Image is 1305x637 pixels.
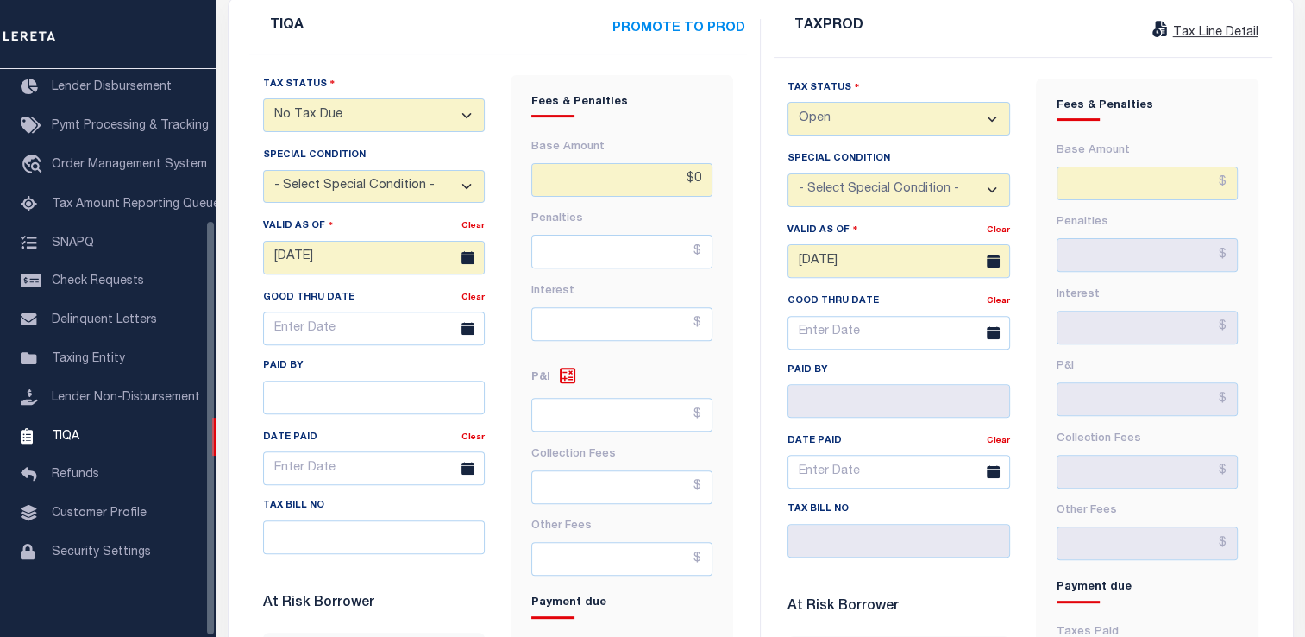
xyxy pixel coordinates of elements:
[52,546,151,558] span: Security Settings
[531,596,712,619] h4: Payment due
[270,19,304,34] h6: TIQA
[21,155,48,177] i: travel_explore
[1057,279,1100,311] label: Interest
[263,148,366,163] label: Special Condition
[1057,351,1074,383] label: P&I
[1057,581,1238,603] h4: Payment due
[987,226,1010,235] a: Clear
[787,152,890,167] label: Special Condition
[263,76,336,92] label: Tax Status
[787,455,1010,489] input: Enter Date
[531,542,712,576] input: $
[1057,455,1238,489] input: $
[52,275,144,287] span: Check Requests
[531,163,712,197] input: $
[787,316,1010,350] input: Enter Date
[531,307,712,341] input: $
[794,19,863,34] h6: TAXPROD
[1057,527,1238,560] input: $
[1057,167,1238,200] input: $
[1057,135,1130,167] label: Base Amount
[1057,311,1238,344] input: $
[263,312,486,345] input: Enter Date
[263,291,354,306] label: Good Thru Date
[52,314,157,326] span: Delinquent Letters
[787,434,842,449] label: Date Paid
[263,431,317,445] label: Date Paid
[52,237,94,249] span: SNAPQ
[52,430,79,442] span: TIQA
[1057,99,1238,122] h4: Fees & Penalties
[787,599,1010,615] h5: At Risk Borrower
[787,244,1010,278] input: Enter Date
[787,502,849,517] label: Tax Bill No
[531,438,616,470] label: Collection Fees
[1057,238,1238,272] input: $
[787,363,827,378] label: PAID BY
[787,222,858,238] label: Valid as Of
[52,199,220,211] span: Tax Amount Reporting Queue
[531,470,712,504] input: $
[1149,27,1258,39] a: Tax Line Detail
[531,96,712,118] h4: Fees & Penalties
[787,79,860,96] label: Tax Status
[531,131,605,163] label: Base Amount
[52,159,207,171] span: Order Management System
[531,275,574,307] label: Interest
[612,19,746,40] button: PROMOTE TO PROD
[52,120,209,132] span: Pymt Processing & Tracking
[1057,207,1108,239] label: Penalties
[987,437,1010,445] a: Clear
[1057,423,1141,455] label: Collection Fees
[52,81,172,93] span: Lender Disbursement
[987,297,1010,306] a: Clear
[263,499,324,514] label: tax Bill No
[461,433,485,442] a: Clear
[531,358,593,399] h6: P&I
[531,398,712,432] input: $
[52,469,99,481] span: Refunds
[263,241,486,274] input: Enter Date
[531,511,592,543] label: Other Fees
[52,392,200,404] span: Lender Non-Disbursement
[1057,495,1117,527] label: Other Fees
[263,451,486,485] input: Enter Date
[787,294,879,309] label: Good Thru Date
[461,222,485,230] a: Clear
[263,218,334,234] label: Valid as Of
[52,353,125,365] span: Taxing Entity
[612,22,745,35] strong: PROMOTE TO PROD
[52,508,147,520] span: Customer Profile
[263,359,303,374] label: PAID BY
[461,293,485,302] a: Clear
[263,596,486,612] h5: At Risk Borrower
[531,204,583,236] label: Penalties
[531,235,712,268] input: $
[1057,382,1238,416] input: $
